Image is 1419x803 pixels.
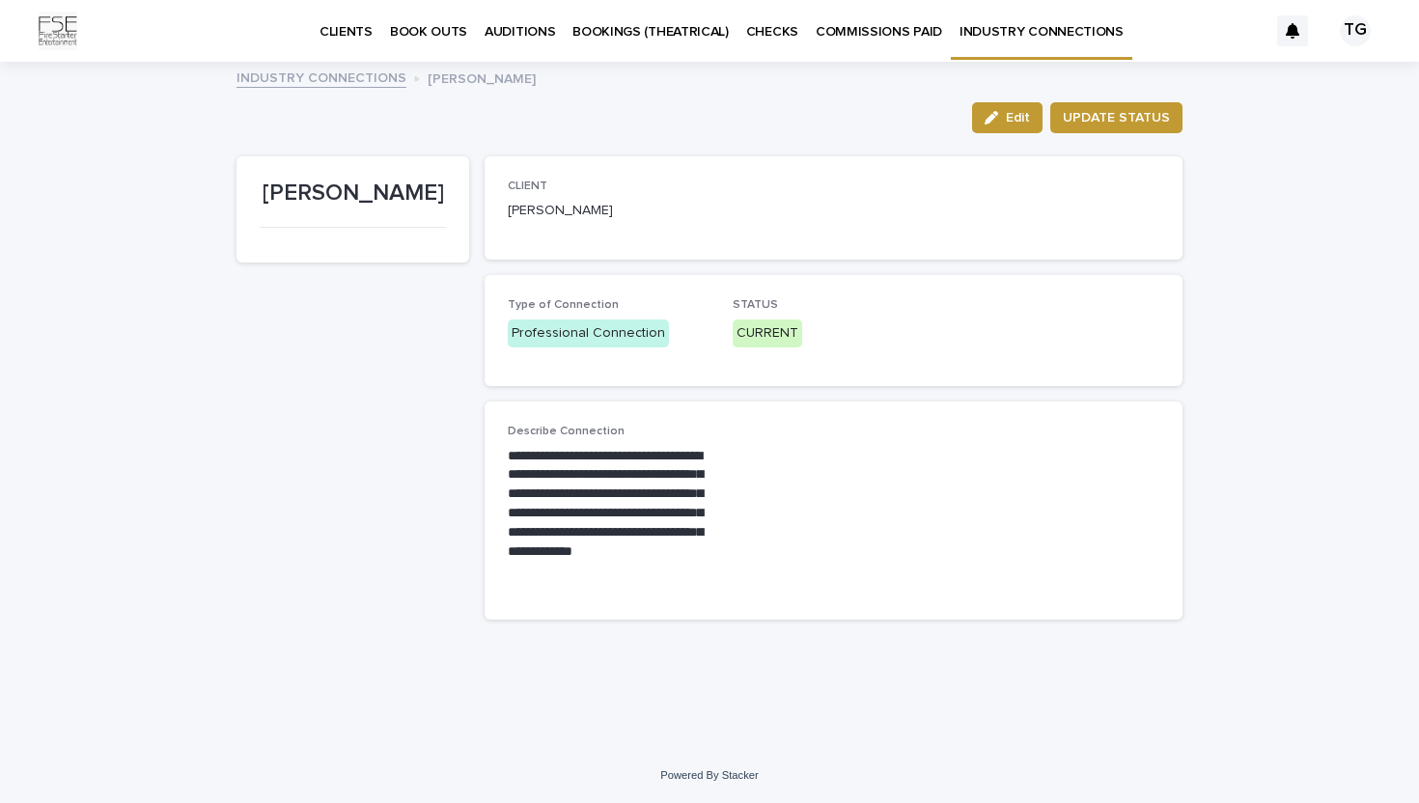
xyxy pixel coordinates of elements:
p: [PERSON_NAME] [260,180,446,208]
span: Type of Connection [508,299,619,311]
a: Powered By Stacker [660,769,758,781]
div: TG [1340,15,1371,46]
span: Describe Connection [508,426,625,437]
p: [PERSON_NAME] [428,67,536,88]
a: INDUSTRY CONNECTIONS [236,66,406,88]
img: Km9EesSdRbS9ajqhBzyo [39,12,77,50]
span: STATUS [733,299,778,311]
span: Edit [1006,111,1030,125]
p: [PERSON_NAME] [508,201,709,221]
button: Edit [972,102,1043,133]
button: UPDATE STATUS [1050,102,1182,133]
span: CLIENT [508,180,547,192]
span: UPDATE STATUS [1063,108,1170,127]
div: CURRENT [733,319,802,347]
div: Professional Connection [508,319,669,347]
